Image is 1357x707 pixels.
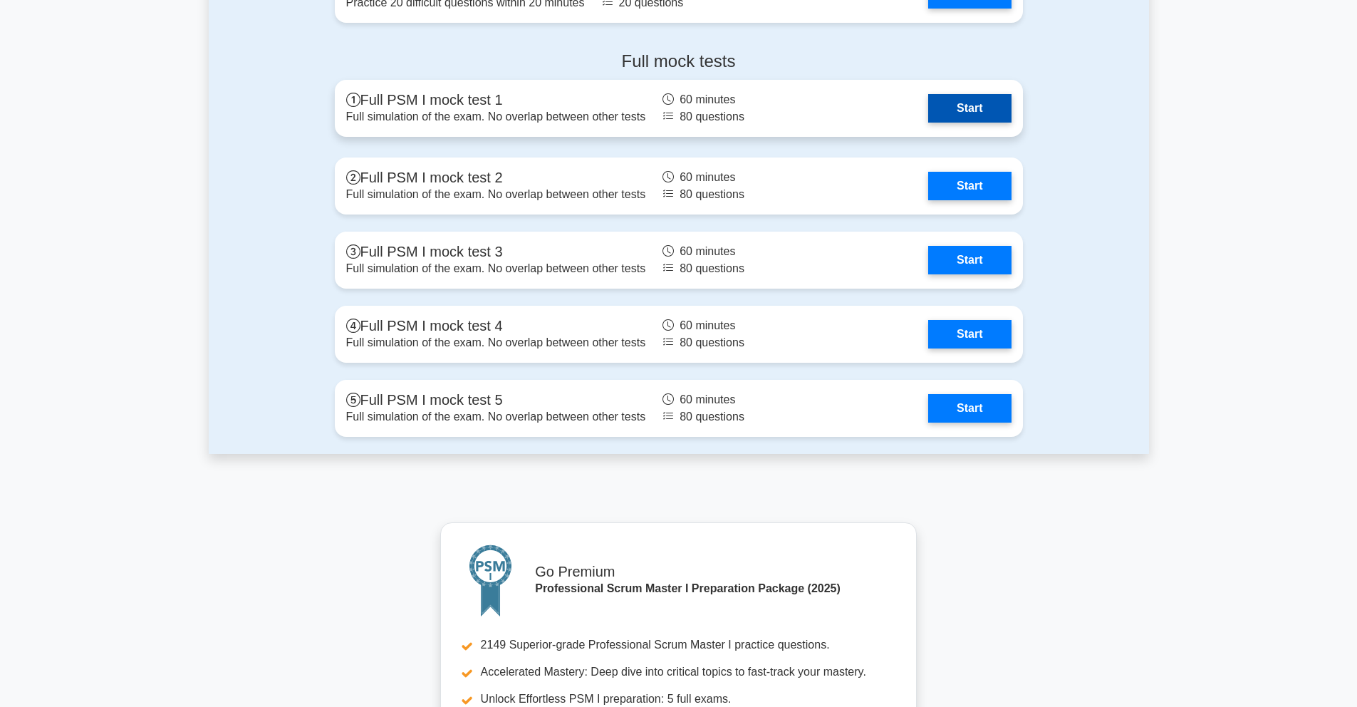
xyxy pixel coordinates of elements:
[928,394,1011,423] a: Start
[335,51,1023,72] h4: Full mock tests
[928,172,1011,200] a: Start
[928,320,1011,349] a: Start
[928,94,1011,123] a: Start
[928,246,1011,274] a: Start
